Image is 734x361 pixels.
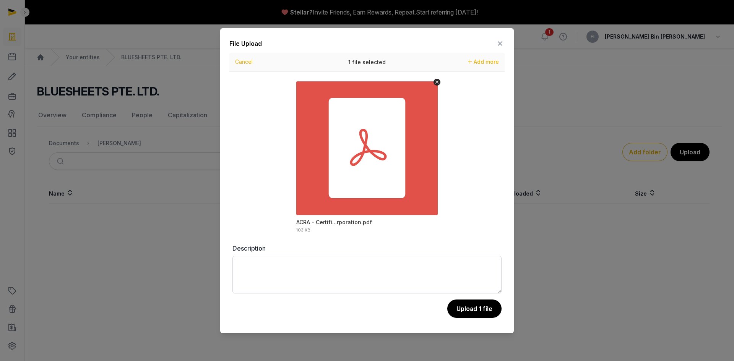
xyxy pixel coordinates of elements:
div: 1 file selected [310,53,424,72]
iframe: Chat Widget [596,272,734,361]
span: Add more [474,58,499,65]
button: Remove file [434,79,440,86]
div: 103 KB [296,228,310,232]
div: Uppy Dashboard [229,53,505,244]
button: Cancel [233,57,255,67]
label: Description [232,244,502,253]
div: ACRA - Certificate of Incorporation.pdf [296,219,372,226]
button: Add more files [465,57,502,67]
div: File Upload [229,39,262,48]
button: Upload 1 file [447,299,502,318]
